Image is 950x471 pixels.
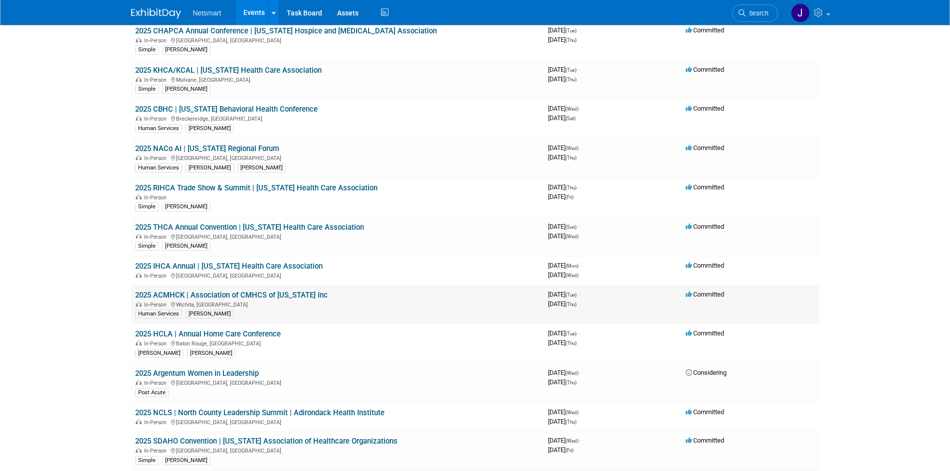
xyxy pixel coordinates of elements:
img: ExhibitDay [131,8,181,18]
span: [DATE] [548,26,579,34]
span: - [578,26,579,34]
span: [DATE] [548,369,581,376]
span: (Sat) [566,116,575,121]
span: [DATE] [548,437,581,444]
div: Simple [135,456,159,465]
div: [PERSON_NAME] [162,85,210,94]
span: - [580,144,581,152]
a: 2025 CHAPCA Annual Conference | [US_STATE] Hospice and [MEDICAL_DATA] Association [135,26,437,35]
span: [DATE] [548,339,576,346]
span: In-Person [144,273,170,279]
span: (Thu) [566,185,576,190]
span: - [578,66,579,73]
span: Committed [686,437,724,444]
span: In-Person [144,302,170,308]
div: [PERSON_NAME] [135,349,184,358]
div: Human Services [135,163,182,172]
span: (Fri) [566,194,573,200]
span: In-Person [144,234,170,240]
span: [DATE] [548,154,576,161]
span: [DATE] [548,193,573,200]
span: (Tue) [566,292,576,298]
a: 2025 CBHC | [US_STATE] Behavioral Health Conference [135,105,318,114]
a: 2025 THCA Annual Convention | [US_STATE] Health Care Association [135,223,364,232]
div: [PERSON_NAME] [186,163,234,172]
a: 2025 KHCA/KCAL | [US_STATE] Health Care Association [135,66,322,75]
span: Netsmart [193,9,221,17]
span: In-Person [144,155,170,161]
span: [DATE] [548,291,579,298]
div: [GEOGRAPHIC_DATA], [GEOGRAPHIC_DATA] [135,36,540,44]
a: 2025 NCLS | North County Leadership Summit | Adirondack Health Institute [135,408,384,417]
img: Jackson O'Rourke [791,3,810,22]
img: In-Person Event [136,37,142,42]
div: Wichita, [GEOGRAPHIC_DATA] [135,300,540,308]
div: Simple [135,202,159,211]
div: Baton Rouge, [GEOGRAPHIC_DATA] [135,339,540,347]
span: - [578,291,579,298]
span: [DATE] [548,262,581,269]
span: (Thu) [566,419,576,425]
div: [GEOGRAPHIC_DATA], [GEOGRAPHIC_DATA] [135,378,540,386]
span: - [580,437,581,444]
span: - [578,223,579,230]
span: (Tue) [566,67,576,73]
span: In-Person [144,380,170,386]
img: In-Person Event [136,340,142,345]
div: [GEOGRAPHIC_DATA], [GEOGRAPHIC_DATA] [135,154,540,161]
img: In-Person Event [136,234,142,239]
span: Committed [686,144,724,152]
span: (Thu) [566,380,576,385]
span: (Tue) [566,28,576,33]
div: Simple [135,45,159,54]
a: 2025 SDAHO Convention | [US_STATE] Association of Healthcare Organizations [135,437,397,446]
div: Simple [135,242,159,251]
div: [PERSON_NAME] [162,202,210,211]
div: [PERSON_NAME] [237,163,286,172]
span: (Thu) [566,302,576,307]
span: - [580,262,581,269]
span: [DATE] [548,232,578,240]
span: - [580,408,581,416]
span: - [578,183,579,191]
span: In-Person [144,194,170,201]
span: [DATE] [548,408,581,416]
span: Committed [686,66,724,73]
span: Committed [686,105,724,112]
span: [DATE] [548,144,581,152]
span: In-Person [144,448,170,454]
div: Post Acute [135,388,169,397]
a: 2025 NACo AI | [US_STATE] Regional Forum [135,144,279,153]
span: [DATE] [548,329,579,337]
img: In-Person Event [136,380,142,385]
img: In-Person Event [136,77,142,82]
span: (Wed) [566,146,578,151]
span: (Wed) [566,438,578,444]
span: In-Person [144,340,170,347]
span: In-Person [144,419,170,426]
a: Search [732,4,778,22]
a: 2025 RIHCA Trade Show & Summit | [US_STATE] Health Care Association [135,183,378,192]
span: (Thu) [566,77,576,82]
span: In-Person [144,77,170,83]
span: Committed [686,291,724,298]
span: (Wed) [566,234,578,239]
span: - [580,105,581,112]
img: In-Person Event [136,302,142,307]
div: [PERSON_NAME] [162,456,210,465]
span: [DATE] [548,36,576,43]
a: 2025 Argentum Women in Leadership [135,369,259,378]
span: [DATE] [548,418,576,425]
img: In-Person Event [136,448,142,453]
div: [GEOGRAPHIC_DATA], [GEOGRAPHIC_DATA] [135,271,540,279]
a: 2025 HCLA | Annual Home Care Conference [135,329,281,338]
span: [DATE] [548,114,575,122]
div: [GEOGRAPHIC_DATA], [GEOGRAPHIC_DATA] [135,418,540,426]
div: Mulvane, [GEOGRAPHIC_DATA] [135,75,540,83]
span: [DATE] [548,66,579,73]
span: Committed [686,183,724,191]
span: Search [746,9,768,17]
span: (Wed) [566,106,578,112]
span: (Wed) [566,273,578,278]
span: [DATE] [548,271,578,279]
